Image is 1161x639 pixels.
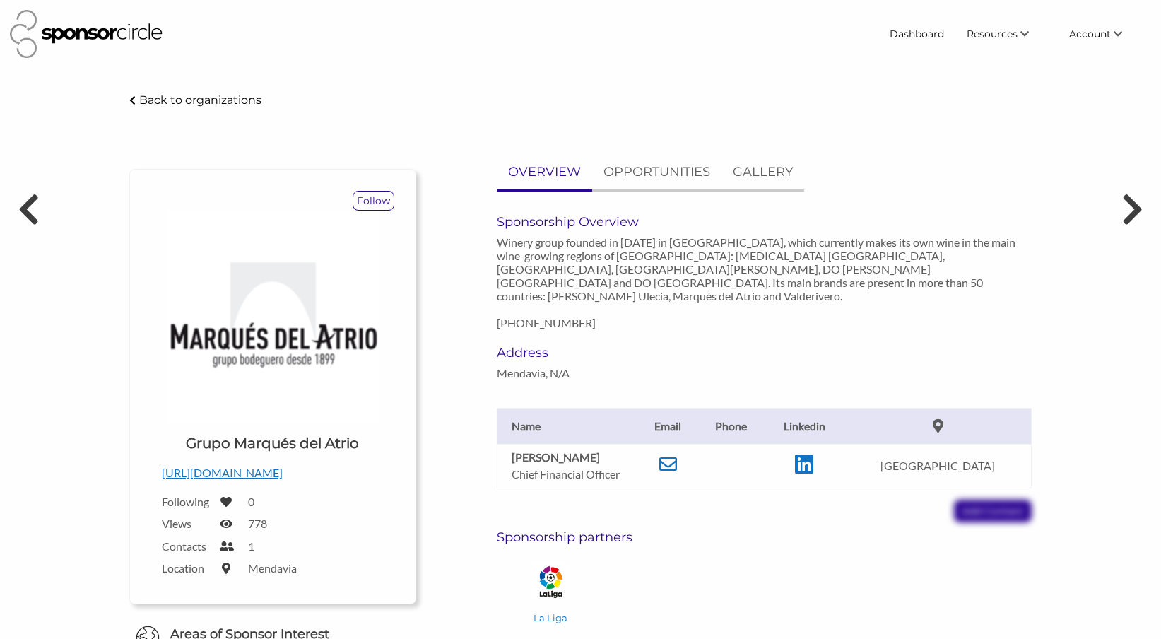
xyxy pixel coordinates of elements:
[497,366,661,380] p: Mendavia, N/A
[967,28,1018,40] span: Resources
[638,408,697,444] th: Email
[497,235,1032,329] p: Winery group founded in [DATE] in [GEOGRAPHIC_DATA], which currently makes its own wine in the ma...
[497,408,638,444] th: Name
[167,211,379,423] img: Grupo Marques del Atrio Logo
[248,539,254,553] label: 1
[248,561,297,575] label: Mendavia
[1058,21,1151,47] li: Account
[186,433,359,453] h1: Grupo Marqués del Atrio
[10,10,163,58] img: Sponsor Circle Logo
[497,345,661,360] h6: Address
[497,529,1032,545] h6: Sponsorship partners
[502,611,598,625] p: La Liga
[162,539,211,553] label: Contacts
[1069,28,1111,40] span: Account
[512,450,600,464] b: [PERSON_NAME]
[878,21,955,47] a: Dashboard
[764,408,844,444] th: Linkedin
[162,561,211,575] label: Location
[162,517,211,530] label: Views
[733,162,793,182] p: GALLERY
[353,192,394,210] p: Follow
[697,408,764,444] th: Phone
[139,93,261,107] p: Back to organizations
[851,459,1024,472] p: [GEOGRAPHIC_DATA]
[512,467,632,481] p: Chief Financial Officer
[162,495,211,508] label: Following
[508,162,581,182] p: OVERVIEW
[162,464,384,482] p: [URL][DOMAIN_NAME]
[955,21,1058,47] li: Resources
[603,162,710,182] p: OPPORTUNITIES
[497,214,1032,230] h6: Sponsorship Overview
[248,495,254,508] label: 0
[248,517,267,530] label: 778
[531,561,570,600] img: La Liga Logo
